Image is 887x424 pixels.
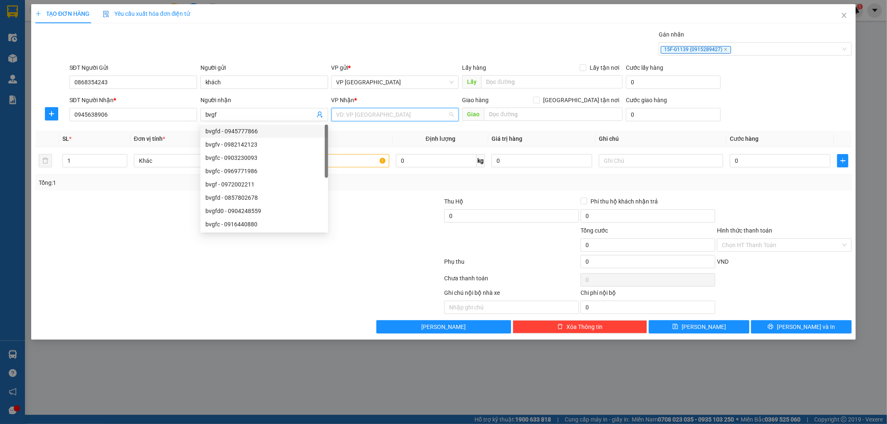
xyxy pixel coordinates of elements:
[336,76,454,88] span: VP Mỹ Đình
[587,197,661,206] span: Phí thu hộ khách nhận trả
[331,97,355,103] span: VP Nhận
[93,54,157,72] span: VP nhận:
[69,96,197,105] div: SĐT Người Nhận
[626,76,721,89] input: Cước lấy hàng
[659,31,684,38] label: Gán nhãn
[205,180,323,189] div: bvgf - 0972002211
[62,135,69,142] span: SL
[103,11,109,17] img: icon
[540,96,623,105] span: [GEOGRAPHIC_DATA] tận nơi
[139,154,253,167] span: Khác
[649,320,749,333] button: save[PERSON_NAME]
[566,322,603,331] span: Xóa Thông tin
[768,324,773,330] span: printer
[661,46,731,54] span: 15F-01139 (0915289427)
[672,324,678,330] span: save
[35,17,111,23] span: đối diện [STREET_ADDRESS]
[462,75,481,88] span: Lấy
[200,178,328,191] div: bvgf - 0972002211
[200,125,328,138] div: bvgfd - 0945777866
[513,320,647,333] button: deleteXóa Thông tin
[682,322,726,331] span: [PERSON_NAME]
[581,227,608,234] span: Tổng cước
[205,206,323,216] div: bvgfd0 - 0904248559
[626,97,667,103] label: Cước giao hàng
[200,63,328,72] div: Người gửi
[59,25,86,31] span: 0967221221
[492,135,522,142] span: Giá trị hàng
[444,301,579,314] input: Nhập ghi chú
[45,107,58,120] button: plus
[724,47,728,51] span: close
[833,4,856,27] button: Close
[200,151,328,164] div: bvgfc - 0903230093
[200,164,328,178] div: bvgfc - 0969771986
[730,135,759,142] span: Cước hàng
[134,135,165,142] span: Đơn vị tính
[444,288,579,301] div: Ghi chú nội bộ nhà xe
[376,320,511,333] button: [PERSON_NAME]
[331,63,459,72] div: VP gửi
[777,322,835,331] span: [PERSON_NAME] và In
[35,10,89,17] span: TẠO ĐƠN HÀNG
[421,322,466,331] span: [PERSON_NAME]
[586,63,623,72] span: Lấy tận nơi
[595,131,726,147] th: Ghi chú
[462,97,489,103] span: Giao hàng
[599,154,723,167] input: Ghi Chú
[316,111,323,118] span: user-add
[205,127,323,136] div: bvgfd - 0945777866
[444,274,580,288] div: Chưa thanh toán
[462,108,484,121] span: Giao
[205,153,323,162] div: bvgfc - 0903230093
[717,258,729,265] span: VND
[205,220,323,229] div: bvgfc - 0916440880
[477,154,485,167] span: kg
[200,218,328,231] div: bvgfc - 0916440880
[112,12,156,21] span: MĐ08250289
[103,10,190,17] span: Yêu cầu xuất hóa đơn điện tử
[481,75,623,88] input: Dọc đường
[35,11,41,17] span: plus
[557,324,563,330] span: delete
[200,138,328,151] div: bvgfv - 0982142123
[581,288,715,301] div: Chi phí nội bộ
[44,33,101,39] span: 15F-01008 (0915289428)
[492,154,592,167] input: 0
[51,5,94,15] span: Kết Đoàn
[841,12,847,19] span: close
[205,140,323,149] div: bvgfv - 0982142123
[39,41,106,49] strong: PHIẾU GỬI HÀNG
[626,64,663,71] label: Cước lấy hàng
[484,108,623,121] input: Dọc đường
[69,63,197,72] div: SĐT Người Gửi
[200,191,328,204] div: bvgfd - 0857802678
[444,257,580,272] div: Phụ thu
[39,178,342,187] div: Tổng: 1
[5,12,32,42] img: logo
[837,154,848,167] button: plus
[838,157,848,164] span: plus
[45,110,58,117] span: plus
[751,320,852,333] button: printer[PERSON_NAME] và In
[205,193,323,202] div: bvgfd - 0857802678
[462,64,486,71] span: Lấy hàng
[4,54,87,72] span: VP gửi:
[200,204,328,218] div: bvgfd0 - 0904248559
[626,108,721,121] input: Cước giao hàng
[205,167,323,176] div: bvgfc - 0969771986
[200,96,328,105] div: Người nhận
[717,227,772,234] label: Hình thức thanh toán
[39,154,52,167] button: delete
